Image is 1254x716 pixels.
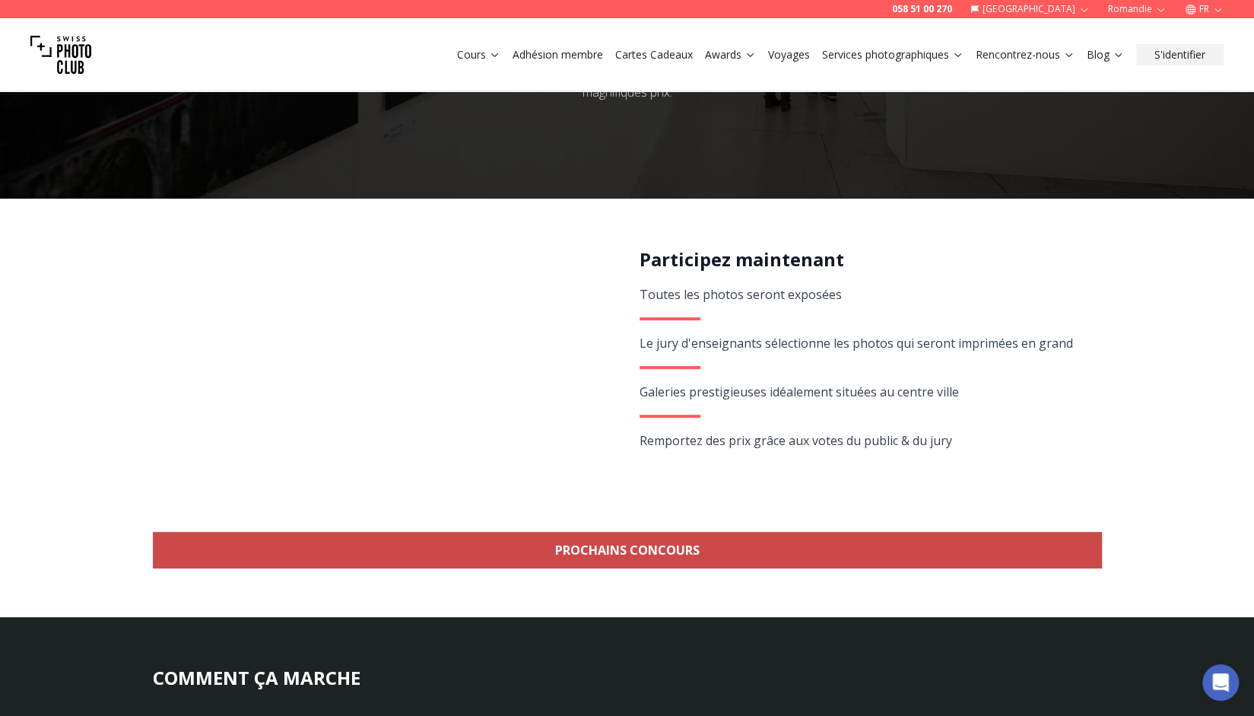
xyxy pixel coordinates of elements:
span: Toutes les photos seront exposées [640,286,842,303]
a: 058 51 00 270 [892,3,952,15]
div: Open Intercom Messenger [1202,664,1239,701]
button: Adhésion membre [506,44,609,65]
a: Cartes Cadeaux [615,47,693,62]
button: S'identifier [1136,44,1224,65]
a: Rencontrez-nous [976,47,1075,62]
button: Blog [1081,44,1130,65]
button: Services photographiques [816,44,970,65]
a: Cours [457,47,500,62]
h2: Participez maintenant [640,247,1084,272]
span: Remportez des prix grâce aux votes du public & du jury [640,432,952,449]
img: Swiss photo club [30,24,91,85]
span: Le jury d'enseignants sélectionne les photos qui seront imprimées en grand [640,335,1073,352]
a: Services photographiques [822,47,964,62]
button: Cartes Cadeaux [609,44,699,65]
a: Adhésion membre [513,47,603,62]
a: Awards [705,47,756,62]
button: Voyages [762,44,816,65]
a: Prochains concours [153,532,1102,568]
button: Rencontrez-nous [970,44,1081,65]
button: Cours [451,44,506,65]
a: Blog [1087,47,1124,62]
h3: COMMENT ÇA MARCHE [153,666,1102,690]
span: Galeries prestigieuses idéalement situées au centre ville [640,383,959,400]
a: Voyages [768,47,810,62]
button: Awards [699,44,762,65]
